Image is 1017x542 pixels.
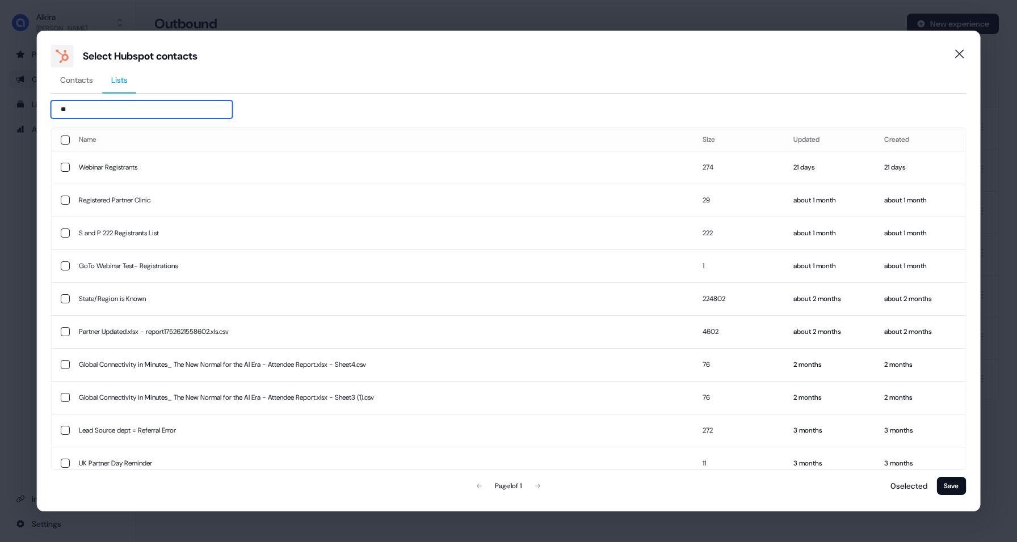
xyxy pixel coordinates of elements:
div: 3 months [793,458,865,469]
td: State/Region is Known [70,282,694,315]
button: Close [948,43,970,65]
td: 272 [693,414,784,447]
div: about 1 month [884,260,956,272]
th: Updated [784,128,875,151]
div: about 2 months [793,293,865,304]
td: Webinar Registrants [70,151,694,184]
div: 2 months [793,359,865,370]
div: 3 months [884,425,956,436]
td: GoTo Webinar Test- Registrations [70,249,694,282]
div: 3 months [793,425,865,436]
div: about 2 months [884,293,956,304]
td: 76 [693,348,784,381]
div: 21 days [884,162,956,173]
td: 274 [693,151,784,184]
span: Lists [111,74,128,86]
td: Lead Source dept = Referral Error [70,414,694,447]
div: Select Hubspot contacts [83,49,197,63]
td: 1 [693,249,784,282]
div: 3 months [884,458,956,469]
div: 2 months [884,392,956,403]
p: 0 selected [886,480,927,492]
td: Global Connectivity in Minutes_ The New Normal for the AI Era - Attendee Report.xlsx - Sheet3 (1)... [70,381,694,414]
td: 224802 [693,282,784,315]
td: 76 [693,381,784,414]
th: Name [70,128,694,151]
td: 11 [693,447,784,480]
div: about 2 months [884,326,956,337]
div: Page 1 of 1 [495,480,522,492]
td: Global Connectivity in Minutes_ The New Normal for the AI Era - Attendee Report.xlsx - Sheet4.csv [70,348,694,381]
button: Save [936,477,966,495]
td: UK Partner Day Reminder [70,447,694,480]
div: about 1 month [793,260,865,272]
th: Size [693,128,784,151]
td: Registered Partner Clinic [70,184,694,217]
div: about 1 month [884,227,956,239]
div: about 1 month [793,194,865,206]
div: about 1 month [793,227,865,239]
div: about 2 months [793,326,865,337]
div: 2 months [793,392,865,403]
th: Created [875,128,965,151]
td: 4602 [693,315,784,348]
td: 29 [693,184,784,217]
div: 2 months [884,359,956,370]
div: 21 days [793,162,865,173]
td: 222 [693,217,784,249]
td: Partner Updated.xlsx - report1752621558602.xls.csv [70,315,694,348]
div: about 1 month [884,194,956,206]
span: Contacts [60,74,93,86]
td: S and P 222 Registrants List [70,217,694,249]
